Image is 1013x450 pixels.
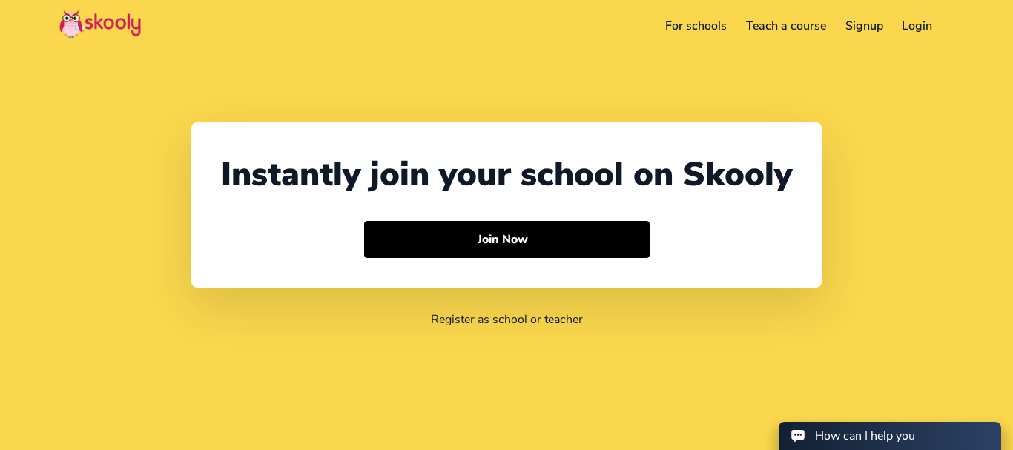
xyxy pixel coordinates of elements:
div: Instantly join your school on Skooly [221,152,792,197]
a: Register as school or teacher [431,311,583,328]
button: Join Now [364,221,650,258]
a: For schools [656,14,737,38]
a: Teach a course [736,14,836,38]
a: Signup [836,14,893,38]
a: Login [892,14,942,38]
img: Skooly [59,10,141,39]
